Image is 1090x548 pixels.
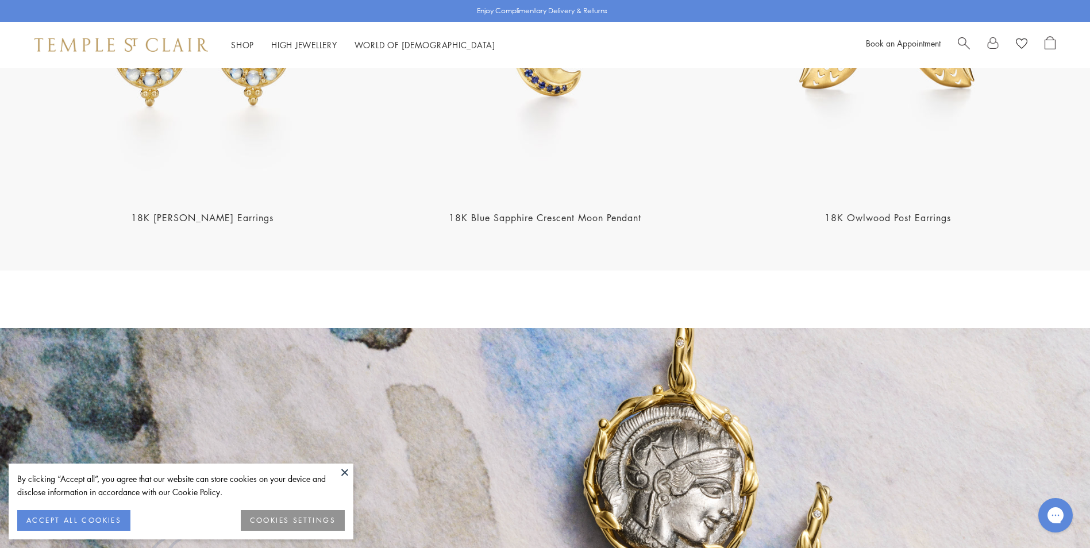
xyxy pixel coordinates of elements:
[1045,36,1056,53] a: Open Shopping Bag
[1016,36,1027,53] a: View Wishlist
[231,39,254,51] a: ShopShop
[355,39,495,51] a: World of [DEMOGRAPHIC_DATA]World of [DEMOGRAPHIC_DATA]
[17,472,345,499] div: By clicking “Accept all”, you agree that our website can store cookies on your device and disclos...
[271,39,337,51] a: High JewelleryHigh Jewellery
[34,38,208,52] img: Temple St. Clair
[449,211,641,224] a: 18K Blue Sapphire Crescent Moon Pendant
[866,37,941,49] a: Book an Appointment
[958,36,970,53] a: Search
[17,510,130,531] button: ACCEPT ALL COOKIES
[477,5,607,17] p: Enjoy Complimentary Delivery & Returns
[825,211,951,224] a: 18K Owlwood Post Earrings
[241,510,345,531] button: COOKIES SETTINGS
[231,38,495,52] nav: Main navigation
[1033,494,1079,537] iframe: Gorgias live chat messenger
[131,211,274,224] a: 18K [PERSON_NAME] Earrings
